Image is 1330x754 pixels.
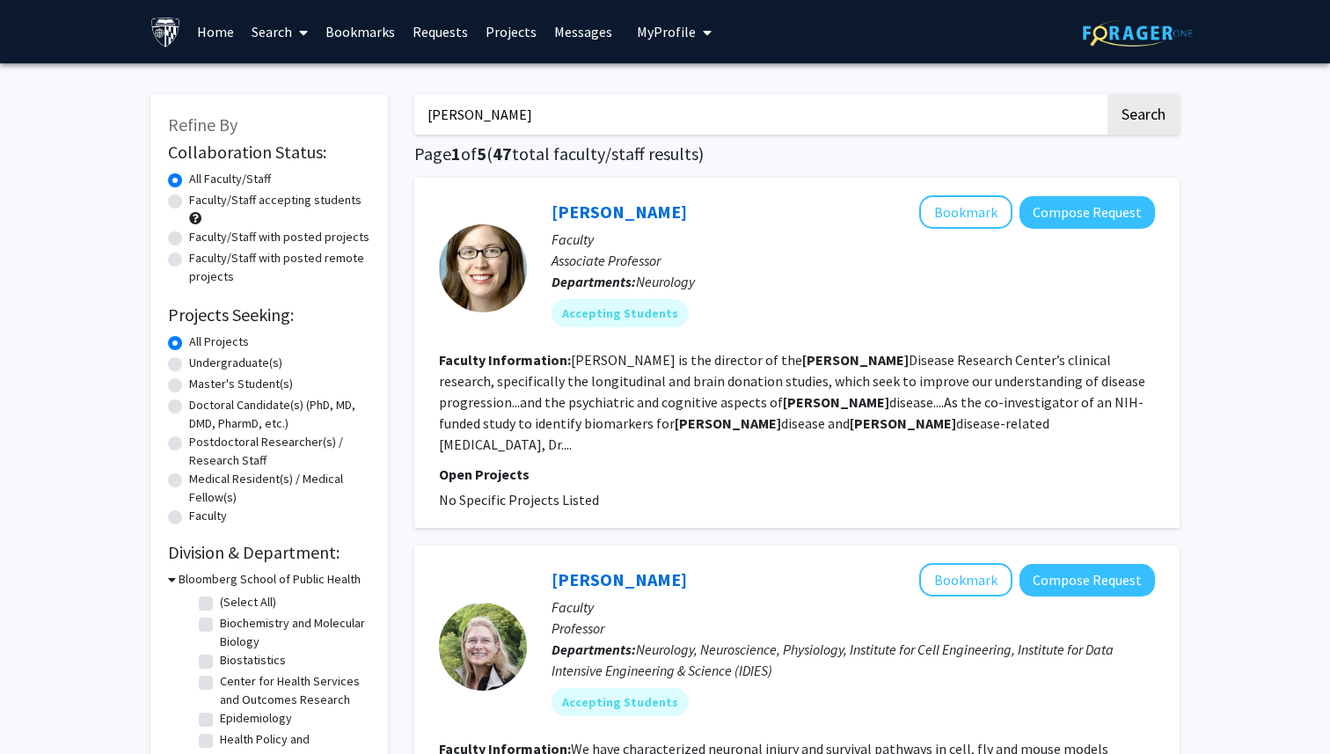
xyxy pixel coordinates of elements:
span: Neurology, Neuroscience, Physiology, Institute for Cell Engineering, Institute for Data Intensive... [552,641,1114,679]
button: Compose Request to Liana Rosenthal [1019,196,1155,229]
a: [PERSON_NAME] [552,201,687,223]
button: Compose Request to Valina Dawson [1019,564,1155,597]
label: All Projects [189,333,249,351]
a: Search [243,1,317,62]
p: Associate Professor [552,250,1155,271]
a: Projects [477,1,545,62]
span: Neurology [636,273,695,290]
p: Open Projects [439,464,1155,485]
b: [PERSON_NAME] [783,393,889,411]
a: Bookmarks [317,1,404,62]
label: Postdoctoral Researcher(s) / Research Staff [189,433,370,470]
label: Faculty/Staff with posted remote projects [189,249,370,286]
b: [PERSON_NAME] [850,414,956,432]
fg-read-more: [PERSON_NAME] is the director of the Disease Research Center’s clinical research, specifically th... [439,351,1145,453]
button: Add Valina Dawson to Bookmarks [919,563,1012,597]
span: Refine By [168,113,237,135]
span: 5 [477,143,486,165]
b: [PERSON_NAME] [802,351,909,369]
h1: Page of ( total faculty/staff results) [414,143,1180,165]
label: All Faculty/Staff [189,170,271,188]
a: Requests [404,1,477,62]
label: Biostatistics [220,651,286,670]
label: Center for Health Services and Outcomes Research [220,672,366,709]
b: Departments: [552,641,636,658]
span: 1 [451,143,461,165]
img: ForagerOne Logo [1083,19,1193,47]
button: Search [1107,94,1180,135]
b: Faculty Information: [439,351,571,369]
a: [PERSON_NAME] [552,568,687,590]
label: (Select All) [220,593,276,611]
b: [PERSON_NAME] [675,414,781,432]
label: Medical Resident(s) / Medical Fellow(s) [189,470,370,507]
span: 47 [493,143,512,165]
label: Faculty/Staff accepting students [189,191,362,209]
label: Faculty/Staff with posted projects [189,228,369,246]
mat-chip: Accepting Students [552,299,689,327]
p: Faculty [552,597,1155,618]
label: Master's Student(s) [189,375,293,393]
mat-chip: Accepting Students [552,688,689,716]
label: Biochemistry and Molecular Biology [220,614,366,651]
h3: Bloomberg School of Public Health [179,570,361,589]
h2: Projects Seeking: [168,304,370,326]
span: My Profile [637,23,696,40]
a: Home [188,1,243,62]
p: Professor [552,618,1155,639]
span: No Specific Projects Listed [439,491,599,509]
h2: Collaboration Status: [168,142,370,163]
iframe: Chat [13,675,75,741]
b: Departments: [552,273,636,290]
label: Undergraduate(s) [189,354,282,372]
img: Johns Hopkins University Logo [150,17,181,48]
label: Doctoral Candidate(s) (PhD, MD, DMD, PharmD, etc.) [189,396,370,433]
input: Search Keywords [414,94,1105,135]
label: Epidemiology [220,709,292,728]
label: Faculty [189,507,227,525]
a: Messages [545,1,621,62]
h2: Division & Department: [168,542,370,563]
button: Add Liana Rosenthal to Bookmarks [919,195,1012,229]
p: Faculty [552,229,1155,250]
